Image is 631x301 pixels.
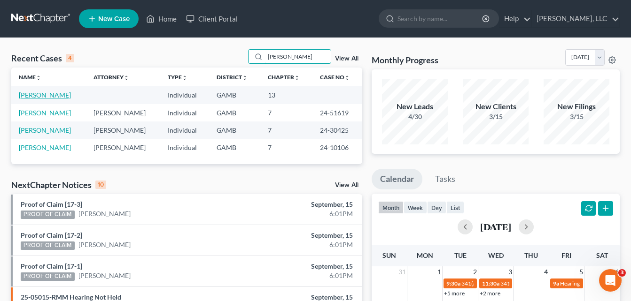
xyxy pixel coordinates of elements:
[209,104,260,121] td: GAMB
[21,231,82,239] a: Proof of Claim [17-2]
[160,86,209,104] td: Individual
[19,109,71,117] a: [PERSON_NAME]
[19,91,71,99] a: [PERSON_NAME]
[21,200,82,208] a: Proof of Claim [17-3]
[312,139,362,157] td: 24-10106
[488,251,504,259] span: Wed
[160,121,209,139] td: Individual
[209,86,260,104] td: GAMB
[499,10,531,27] a: Help
[249,271,353,280] div: 6:01PM
[618,269,626,277] span: 3
[382,101,448,112] div: New Leads
[404,201,427,214] button: week
[260,139,312,157] td: 7
[444,290,465,297] a: +5 more
[36,75,41,81] i: unfold_more
[312,121,362,139] td: 24-30425
[19,126,71,134] a: [PERSON_NAME]
[19,143,71,151] a: [PERSON_NAME]
[382,251,396,259] span: Sun
[141,10,181,27] a: Home
[260,121,312,139] td: 7
[614,266,620,278] span: 6
[446,280,460,287] span: 9:30a
[78,209,131,218] a: [PERSON_NAME]
[217,74,248,81] a: Districtunfold_more
[544,112,609,121] div: 3/15
[242,75,248,81] i: unfold_more
[436,266,442,278] span: 1
[181,10,242,27] a: Client Portal
[312,104,362,121] td: 24-51619
[320,74,350,81] a: Case Nounfold_more
[209,139,260,157] td: GAMB
[532,10,619,27] a: [PERSON_NAME], LLC
[596,251,608,259] span: Sat
[168,74,187,81] a: Typeunfold_more
[11,53,74,64] div: Recent Cases
[500,280,591,287] span: 341(a) meeting for [PERSON_NAME]
[86,139,161,157] td: [PERSON_NAME]
[249,209,353,218] div: 6:01PM
[249,240,353,249] div: 6:01PM
[182,75,187,81] i: unfold_more
[461,280,552,287] span: 341(a) meeting for [PERSON_NAME]
[21,241,75,250] div: PROOF OF CLAIM
[335,55,358,62] a: View All
[265,50,331,63] input: Search by name...
[561,251,571,259] span: Fri
[86,104,161,121] td: [PERSON_NAME]
[78,271,131,280] a: [PERSON_NAME]
[160,104,209,121] td: Individual
[472,266,478,278] span: 2
[11,179,106,190] div: NextChapter Notices
[160,139,209,157] td: Individual
[507,266,513,278] span: 3
[397,10,483,27] input: Search by name...
[578,266,584,278] span: 5
[372,169,422,189] a: Calendar
[249,200,353,209] div: September, 15
[21,272,75,281] div: PROOF OF CLAIM
[344,75,350,81] i: unfold_more
[294,75,300,81] i: unfold_more
[482,280,499,287] span: 11:30a
[446,201,464,214] button: list
[463,112,529,121] div: 3/15
[524,251,538,259] span: Thu
[553,280,559,287] span: 9a
[480,290,500,297] a: +2 more
[599,269,622,292] iframe: Intercom live chat
[209,121,260,139] td: GAMB
[78,240,131,249] a: [PERSON_NAME]
[93,74,129,81] a: Attorneyunfold_more
[21,262,82,270] a: Proof of Claim [17-1]
[86,121,161,139] td: [PERSON_NAME]
[260,104,312,121] td: 7
[21,211,75,219] div: PROOF OF CLAIM
[397,266,407,278] span: 31
[66,54,74,62] div: 4
[124,75,129,81] i: unfold_more
[268,74,300,81] a: Chapterunfold_more
[427,201,446,214] button: day
[544,101,609,112] div: New Filings
[417,251,433,259] span: Mon
[19,74,41,81] a: Nameunfold_more
[463,101,529,112] div: New Clients
[21,293,121,301] a: 25-05015-RMM Hearing Not Held
[382,112,448,121] div: 4/30
[427,169,464,189] a: Tasks
[543,266,549,278] span: 4
[335,182,358,188] a: View All
[249,231,353,240] div: September, 15
[98,15,130,23] span: New Case
[480,222,511,232] h2: [DATE]
[372,54,438,66] h3: Monthly Progress
[260,86,312,104] td: 13
[249,262,353,271] div: September, 15
[454,251,467,259] span: Tue
[95,181,106,189] div: 10
[378,201,404,214] button: month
